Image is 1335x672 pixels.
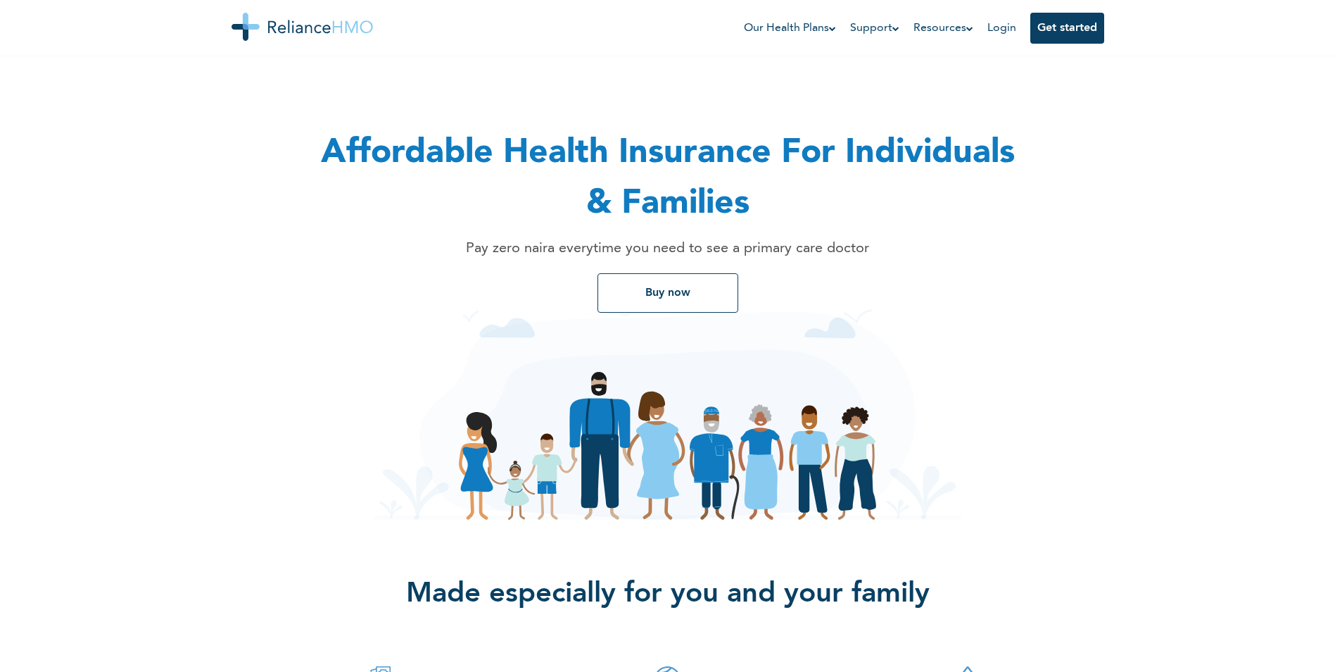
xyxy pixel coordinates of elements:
[850,20,899,37] a: Support
[1030,13,1104,44] button: Get started
[351,238,985,259] p: Pay zero naira everytime you need to see a primary care doctor
[987,23,1016,34] a: Login
[316,128,1020,230] h1: Affordable Health Insurance For Individuals & Families
[232,13,373,41] img: Reliance HMO's Logo
[744,20,836,37] a: Our Health Plans
[232,531,1104,637] h2: Made especially for you and your family
[597,273,738,313] button: Buy now
[913,20,973,37] a: Resources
